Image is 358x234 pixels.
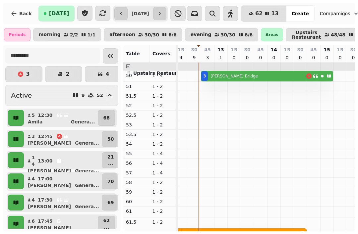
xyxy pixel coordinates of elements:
[152,179,174,186] p: 1 - 2
[245,54,250,61] p: 0
[66,71,69,77] p: 2
[324,54,329,61] p: 0
[350,46,356,53] p: 30
[258,54,263,61] p: 0
[284,54,290,61] p: 0
[126,189,147,195] p: 59
[231,46,237,53] p: 15
[126,72,147,79] p: 50
[126,70,186,76] span: 🍴 Upstairs Restaurant
[25,110,96,126] button: 512:30AmilaGenera...
[103,224,110,230] p: ...
[75,140,99,146] p: Genera ...
[291,11,309,16] span: Create
[218,54,223,68] p: 14
[75,182,99,189] p: Genera ...
[168,32,177,37] p: 6 / 6
[126,169,147,176] p: 57
[126,150,147,157] p: 55
[19,11,32,16] span: Back
[70,32,78,37] p: 2 / 2
[28,140,71,146] p: [PERSON_NAME]
[185,28,259,41] button: evening30/306/6
[271,11,278,16] span: 13
[97,93,103,98] p: 52
[152,131,174,138] p: 1 - 2
[203,73,206,79] div: 3
[38,218,53,224] p: 17:45
[102,152,119,168] button: 21...
[107,199,114,206] p: 69
[270,46,277,53] p: 14
[28,167,71,174] p: [PERSON_NAME]
[126,198,147,205] p: 60
[152,51,170,56] span: Covers
[231,54,237,61] p: 0
[178,46,184,53] p: 15
[152,219,174,225] p: 1 - 2
[245,32,253,37] p: 6 / 6
[25,216,96,232] button: 617:45[PERSON_NAME]
[126,160,147,166] p: 56
[5,66,42,82] button: 3
[337,46,343,53] p: 15
[85,66,122,82] button: 4
[331,32,345,37] p: 48 / 48
[152,198,174,205] p: 1 - 2
[126,141,147,147] p: 54
[103,48,118,64] button: Collapse sidebar
[28,182,71,189] p: [PERSON_NAME]
[28,118,42,125] p: Amila
[192,54,197,61] p: 9
[33,28,101,41] button: morning2/21/1
[11,91,32,100] h2: Active
[38,133,53,140] p: 12:45
[75,167,99,174] p: Genera ...
[126,112,147,118] p: 52.5
[25,173,100,189] button: 417:00[PERSON_NAME]Genera...
[152,72,174,79] p: 1 - 4
[152,83,174,90] p: 1 - 2
[39,32,61,37] p: morning
[31,197,35,203] p: 4
[191,46,197,53] p: 30
[4,28,30,41] div: Periods
[107,136,114,142] p: 50
[126,219,147,225] p: 61.5
[152,102,174,109] p: 1 - 2
[126,102,147,109] p: 52
[320,10,350,17] span: Compamigos
[25,131,100,147] button: 312:45[PERSON_NAME]Genera...
[103,217,110,224] p: 62
[25,195,100,211] button: 417:30[PERSON_NAME]Genera...
[145,32,159,37] p: 30 / 30
[351,54,356,61] p: 0
[284,46,290,53] p: 15
[102,195,119,211] button: 69
[204,46,210,53] p: 45
[210,73,258,79] p: [PERSON_NAME] Bridge
[126,51,140,56] span: Table
[152,160,174,166] p: 1 - 4
[257,46,264,53] p: 45
[109,32,135,37] p: afternoon
[152,189,174,195] p: 1 - 2
[310,46,317,53] p: 45
[178,54,184,61] p: 4
[311,54,316,61] p: 0
[38,112,53,118] p: 12:30
[152,150,174,157] p: 1 - 4
[71,118,95,125] p: Genera ...
[75,203,99,210] p: Genera ...
[98,110,115,126] button: 68
[205,54,210,61] p: 3
[45,66,82,82] button: 2
[31,175,35,182] p: 4
[31,218,35,224] p: 6
[217,46,224,53] p: 13
[25,152,100,168] button: 1413:00[PERSON_NAME]Genera...
[152,141,174,147] p: 1 - 2
[261,28,283,41] div: Areas
[31,154,35,167] p: 14
[241,6,287,22] button: 6213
